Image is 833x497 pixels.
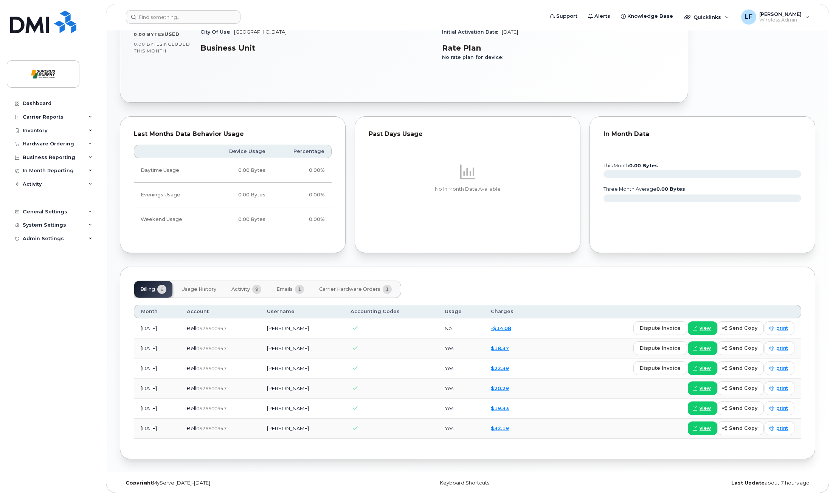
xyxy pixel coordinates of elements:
[700,325,711,332] span: view
[260,318,344,338] td: [PERSON_NAME]
[181,286,216,292] span: Usage History
[120,480,352,486] div: MyServe [DATE]–[DATE]
[700,345,711,352] span: view
[603,163,658,168] text: this month
[260,305,344,318] th: Username
[272,183,332,207] td: 0.00%
[134,42,163,47] span: 0.00 Bytes
[438,358,484,378] td: Yes
[729,384,757,392] span: send copy
[491,405,509,411] a: $19.33
[688,361,717,375] a: view
[234,29,287,35] span: [GEOGRAPHIC_DATA]
[633,321,687,335] button: dispute invoice
[776,405,788,412] span: print
[134,358,180,378] td: [DATE]
[603,130,801,138] div: In Month Data
[126,10,240,24] input: Find something...
[776,345,788,352] span: print
[717,421,764,435] button: send copy
[502,29,518,35] span: [DATE]
[134,398,180,418] td: [DATE]
[272,158,332,183] td: 0.00%
[134,158,206,183] td: Daytime Usage
[759,17,802,23] span: Wireless Admin
[383,285,392,294] span: 1
[134,338,180,358] td: [DATE]
[260,338,344,358] td: [PERSON_NAME]
[196,346,226,351] span: 0526500947
[640,364,681,372] span: dispute invoice
[260,418,344,438] td: [PERSON_NAME]
[491,345,509,351] a: $18.37
[369,130,566,138] div: Past Days Usage
[134,418,180,438] td: [DATE]
[693,14,721,20] span: Quicklinks
[688,321,717,335] a: view
[196,326,226,331] span: 0526500947
[180,305,260,318] th: Account
[729,324,757,332] span: send copy
[776,325,788,332] span: print
[134,32,164,37] span: 0.00 Bytes
[196,426,226,431] span: 0526500947
[196,366,226,371] span: 0526500947
[187,365,196,371] span: Bell
[319,286,380,292] span: Carrier Hardware Orders
[629,163,658,168] tspan: 0.00 Bytes
[759,11,802,17] span: [PERSON_NAME]
[438,338,484,358] td: Yes
[276,286,293,292] span: Emails
[126,480,153,486] strong: Copyright
[196,386,226,391] span: 0526500947
[440,480,489,486] a: Keyboard Shortcuts
[583,480,815,486] div: about 7 hours ago
[187,325,196,331] span: Bell
[438,418,484,438] td: Yes
[134,207,206,232] td: Weekend Usage
[700,405,711,412] span: view
[252,285,261,294] span: 9
[583,9,616,24] a: Alerts
[272,145,332,158] th: Percentage
[134,207,332,232] tr: Friday from 6:00pm to Monday 8:00am
[206,183,272,207] td: 0.00 Bytes
[187,385,196,391] span: Bell
[731,480,765,486] strong: Last Update
[200,29,234,35] span: City Of Use
[206,145,272,158] th: Device Usage
[272,207,332,232] td: 0.00%
[438,398,484,418] td: Yes
[491,365,509,371] a: $22.39
[491,325,511,331] a: -$14.08
[717,341,764,355] button: send copy
[200,43,433,52] h3: Business Unit
[688,381,717,395] a: view
[776,425,788,432] span: print
[688,401,717,415] a: view
[544,9,583,24] a: Support
[134,41,190,54] span: included this month
[187,345,196,351] span: Bell
[134,378,180,398] td: [DATE]
[187,405,196,411] span: Bell
[206,207,272,232] td: 0.00 Bytes
[688,341,717,355] a: view
[729,344,757,352] span: send copy
[633,361,687,375] button: dispute invoice
[765,361,794,375] a: print
[344,305,438,318] th: Accounting Codes
[295,285,304,294] span: 1
[491,425,509,431] a: $32.19
[134,305,180,318] th: Month
[627,12,673,20] span: Knowledge Base
[260,358,344,378] td: [PERSON_NAME]
[442,54,506,60] span: No rate plan for device
[700,425,711,432] span: view
[260,378,344,398] td: [PERSON_NAME]
[745,12,752,22] span: LF
[484,305,538,318] th: Charges
[442,43,675,52] h3: Rate Plan
[260,398,344,418] td: [PERSON_NAME]
[164,31,180,37] span: used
